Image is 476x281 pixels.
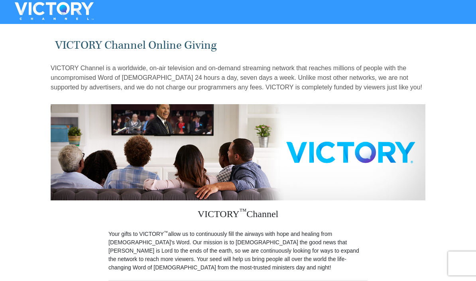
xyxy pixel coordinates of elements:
[51,63,425,92] p: VICTORY Channel is a worldwide, on-air television and on-demand streaming network that reaches mi...
[55,39,421,52] h1: VICTORY Channel Online Giving
[4,2,104,20] img: VICTORYTHON - VICTORY Channel
[164,230,168,235] sup: ™
[108,230,368,272] p: Your gifts to VICTORY allow us to continuously fill the airways with hope and healing from [DEMOG...
[240,207,247,215] sup: ™
[108,200,368,230] h3: VICTORY Channel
